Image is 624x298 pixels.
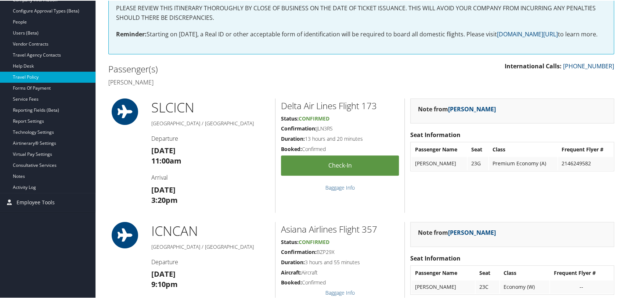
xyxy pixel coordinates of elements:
[281,238,299,245] strong: Status:
[281,258,305,265] strong: Duration:
[411,266,475,279] th: Passenger Name
[448,104,496,112] a: [PERSON_NAME]
[468,142,488,155] th: Seat
[411,142,467,155] th: Passenger Name
[151,119,270,126] h5: [GEOGRAPHIC_DATA] / [GEOGRAPHIC_DATA]
[151,194,178,204] strong: 3:20pm
[116,29,147,37] strong: Reminder:
[17,193,55,211] span: Employee Tools
[151,184,176,194] strong: [DATE]
[476,280,499,293] td: 23C
[281,145,302,152] strong: Booked:
[500,280,549,293] td: Economy (W)
[468,156,488,169] td: 23G
[299,114,329,121] span: Confirmed
[151,98,270,116] h1: SLC ICN
[505,61,562,69] strong: International Calls:
[151,268,176,278] strong: [DATE]
[281,248,399,255] h5: BZP29X
[553,283,609,290] div: --
[116,29,606,39] p: Starting on [DATE], a Real ID or other acceptable form of identification will be required to boar...
[476,266,499,279] th: Seat
[281,278,302,285] strong: Booked:
[550,266,613,279] th: Frequent Flyer #
[281,268,302,275] strong: Aircraft:
[558,156,613,169] td: 2146249582
[108,78,356,86] h4: [PERSON_NAME]
[325,183,354,190] a: Baggage Info
[281,134,399,142] h5: 13 hours and 20 minutes
[281,99,399,111] h2: Delta Air Lines Flight 173
[151,173,270,181] h4: Arrival
[151,221,270,240] h1: ICN CAN
[151,257,270,265] h4: Departure
[281,114,299,121] strong: Status:
[563,61,614,69] a: [PHONE_NUMBER]
[411,280,475,293] td: [PERSON_NAME]
[489,142,557,155] th: Class
[151,279,178,288] strong: 9:10pm
[418,104,496,112] strong: Note from
[410,254,461,262] strong: Seat Information
[411,156,467,169] td: [PERSON_NAME]
[151,243,270,250] h5: [GEOGRAPHIC_DATA] / [GEOGRAPHIC_DATA]
[281,278,399,286] h5: Confirmed
[500,266,549,279] th: Class
[281,124,399,132] h5: JLN3RS
[281,268,399,276] h5: Aircraft
[418,228,496,236] strong: Note from
[281,134,305,141] strong: Duration:
[151,145,176,155] strong: [DATE]
[558,142,613,155] th: Frequent Flyer #
[116,3,606,22] p: PLEASE REVIEW THIS ITINERARY THOROUGHLY BY CLOSE OF BUSINESS ON THE DATE OF TICKET ISSUANCE. THIS...
[281,248,317,255] strong: Confirmation:
[281,155,399,175] a: Check-in
[281,222,399,235] h2: Asiana Airlines Flight 357
[299,238,329,245] span: Confirmed
[410,130,461,138] strong: Seat Information
[448,228,496,236] a: [PERSON_NAME]
[325,288,354,295] a: Baggage Info
[108,62,356,75] h2: Passenger(s)
[151,134,270,142] h4: Departure
[497,29,558,37] a: [DOMAIN_NAME][URL]
[281,145,399,152] h5: Confirmed
[151,155,181,165] strong: 11:00am
[281,124,317,131] strong: Confirmation:
[489,156,557,169] td: Premium Economy (A)
[281,258,399,265] h5: 3 hours and 55 minutes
